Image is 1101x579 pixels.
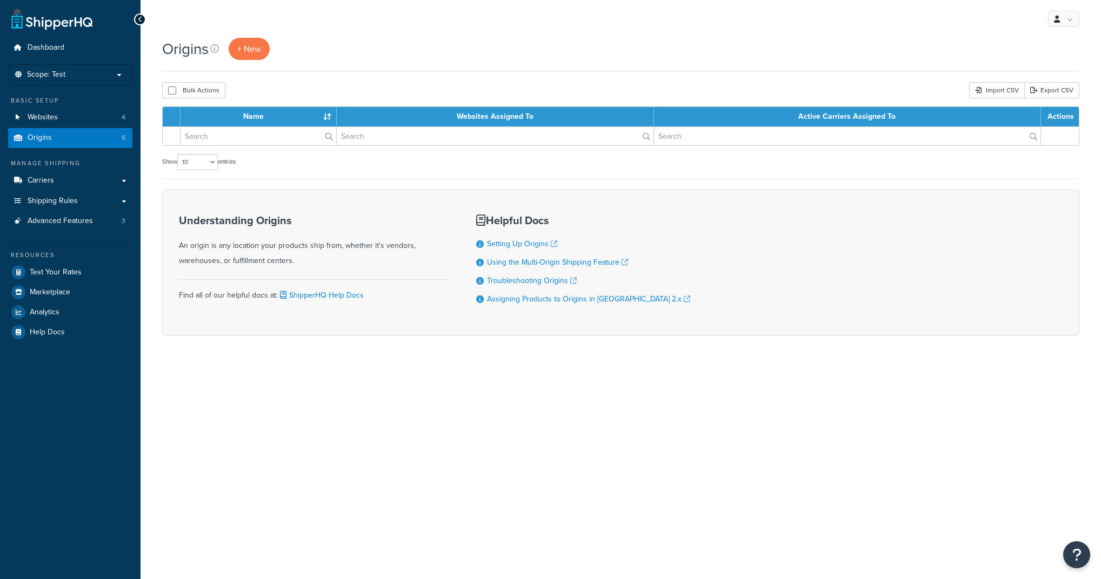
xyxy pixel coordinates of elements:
[8,262,132,282] a: Test Your Rates
[8,159,132,168] div: Manage Shipping
[28,113,58,122] span: Websites
[30,328,65,337] span: Help Docs
[8,251,132,260] div: Resources
[8,211,132,231] a: Advanced Features 3
[30,308,59,317] span: Analytics
[487,293,690,305] a: Assigning Products to Origins in [GEOGRAPHIC_DATA] 2.x
[181,127,336,145] input: Search
[237,43,261,55] span: + New
[179,214,449,226] h3: Understanding Origins
[8,302,132,322] a: Analytics
[27,70,65,79] span: Scope: Test
[8,171,132,191] a: Carriers
[28,217,93,226] span: Advanced Features
[1041,107,1079,126] th: Actions
[278,289,364,301] a: ShipperHQ Help Docs
[476,214,690,226] h3: Helpful Docs
[122,217,125,226] span: 3
[8,128,132,148] a: Origins 5
[30,288,70,297] span: Marketplace
[337,127,653,145] input: Search
[337,107,654,126] th: Websites Assigned To
[8,107,132,127] a: Websites 4
[28,133,52,143] span: Origins
[1063,541,1090,568] button: Open Resource Center
[28,197,78,206] span: Shipping Rules
[654,107,1041,126] th: Active Carriers Assigned To
[8,282,132,302] a: Marketplace
[1024,82,1079,98] a: Export CSV
[28,176,54,185] span: Carriers
[162,154,236,170] label: Show entries
[8,107,132,127] li: Websites
[162,38,209,59] h1: Origins
[487,257,628,268] a: Using the Multi-Origin Shipping Feature
[229,38,270,60] a: + New
[487,238,557,250] a: Setting Up Origins
[8,38,132,58] a: Dashboard
[8,96,132,105] div: Basic Setup
[969,82,1024,98] div: Import CSV
[28,43,64,52] span: Dashboard
[122,133,125,143] span: 5
[122,113,125,122] span: 4
[30,268,82,277] span: Test Your Rates
[8,322,132,342] a: Help Docs
[8,211,132,231] li: Advanced Features
[654,127,1040,145] input: Search
[487,275,577,286] a: Troubleshooting Origins
[8,128,132,148] li: Origins
[179,214,449,268] div: An origin is any location your products ship from, whether it's vendors, warehouses, or fulfillme...
[11,8,92,30] a: ShipperHQ Home
[162,82,225,98] button: Bulk Actions
[179,279,449,303] div: Find all of our helpful docs at:
[8,191,132,211] a: Shipping Rules
[181,107,337,126] th: Name
[177,154,218,170] select: Showentries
